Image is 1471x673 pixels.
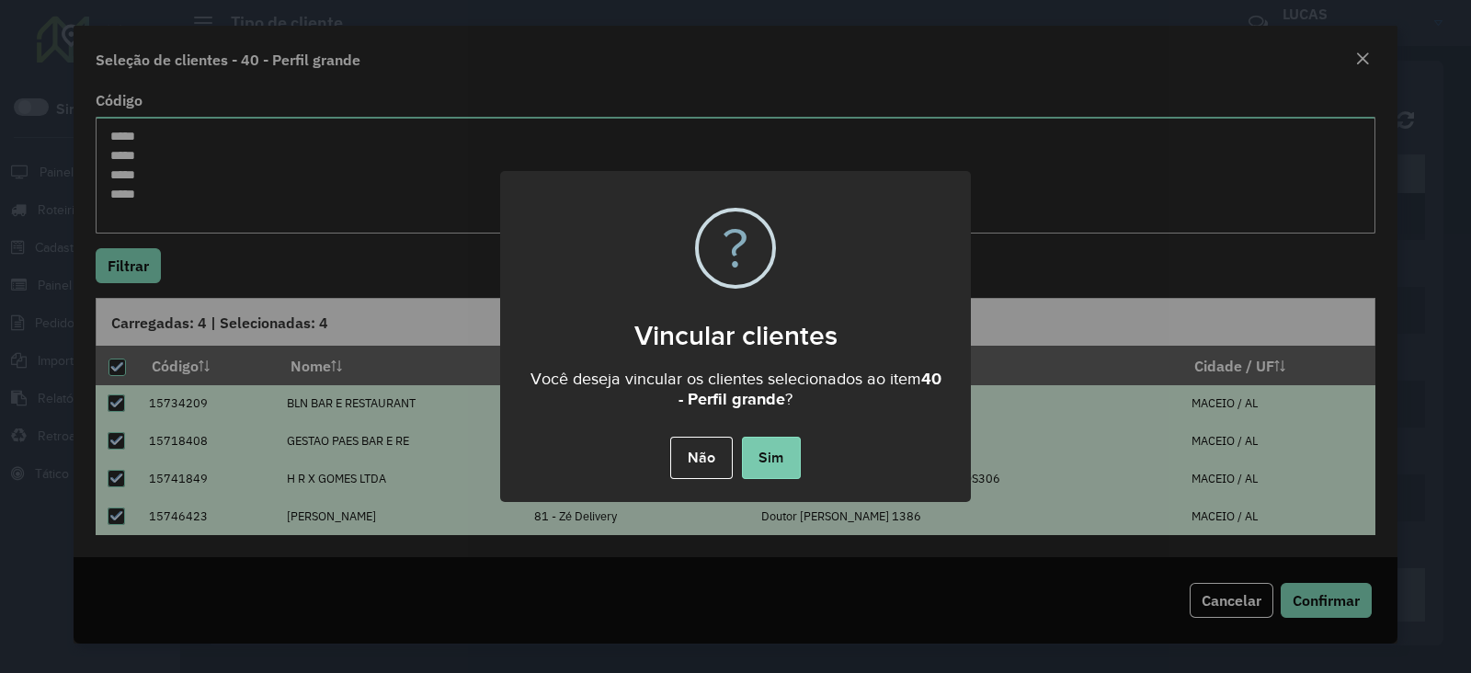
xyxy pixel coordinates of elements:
[500,297,971,352] h2: Vincular clientes
[742,437,801,479] button: Sim
[500,352,971,414] div: Você deseja vincular os clientes selecionados ao item ?
[723,211,748,285] div: ?
[670,437,732,479] button: Não
[678,370,941,408] strong: 40 - Perfil grande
